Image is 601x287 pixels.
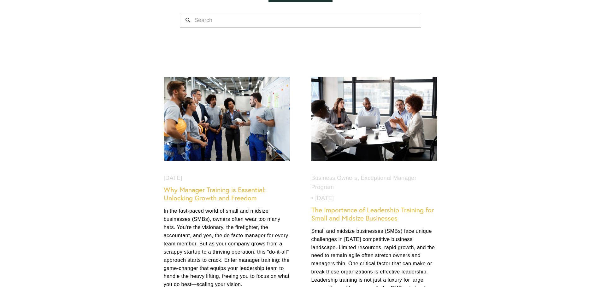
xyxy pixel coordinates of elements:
[180,13,421,28] input: Search
[357,175,359,181] span: ,
[14,16,81,22] p: Get ready!
[5,30,90,107] img: Rough Water SEO
[315,194,334,203] time: [DATE]
[163,77,291,162] img: Why Manager Training is Essential: Unlocking Growth and Freedom
[311,175,417,190] a: Exceptional Manager Program
[44,5,50,11] img: SEOSpace
[311,77,438,162] img: The Importance of Leadership Training for Small and Midsize Businesses
[311,175,357,181] a: Business Owners
[164,186,266,202] a: Why Manager Training is Essential: Unlocking Growth and Freedom
[9,37,21,48] a: Need help?
[311,206,434,222] a: The Importance of Leadership Training for Small and Midsize Businesses
[14,22,81,28] p: Plugin is loading...
[164,174,182,183] time: [DATE]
